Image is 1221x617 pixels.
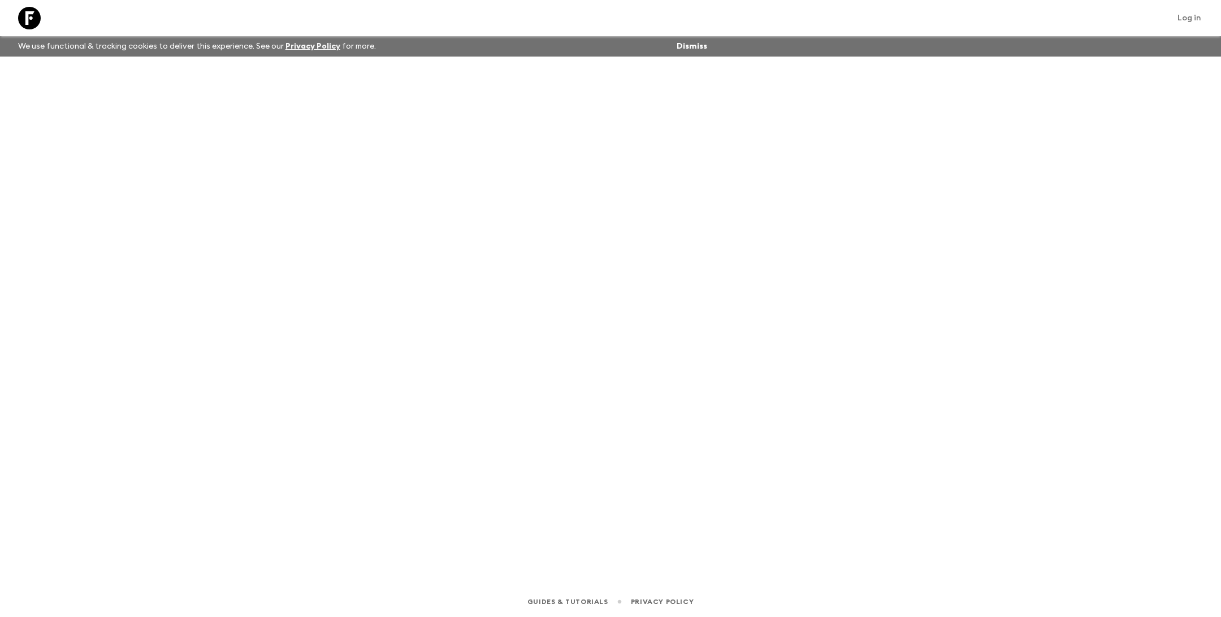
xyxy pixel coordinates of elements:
a: Privacy Policy [631,596,694,608]
p: We use functional & tracking cookies to deliver this experience. See our for more. [14,36,380,57]
a: Log in [1171,10,1207,26]
button: Dismiss [674,38,710,54]
a: Privacy Policy [285,42,340,50]
a: Guides & Tutorials [527,596,608,608]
